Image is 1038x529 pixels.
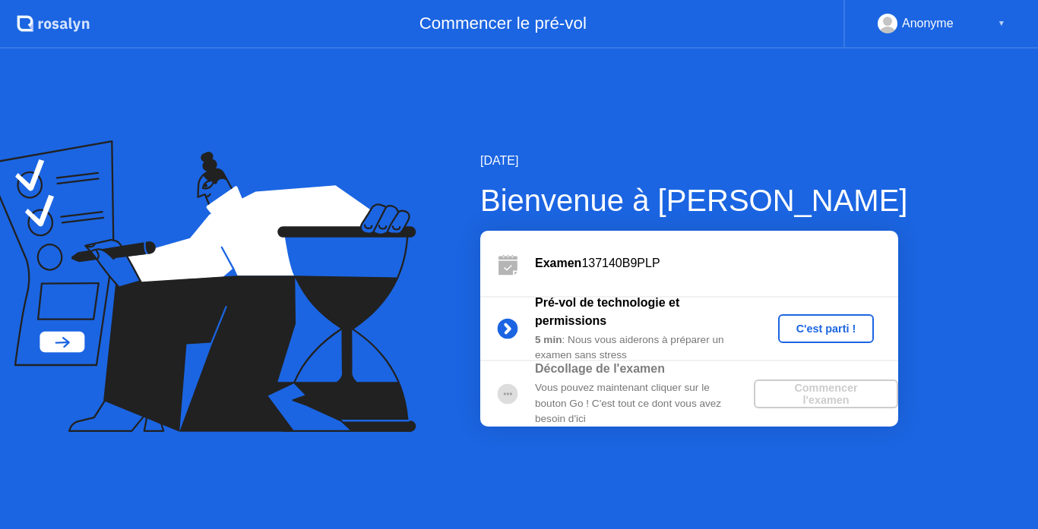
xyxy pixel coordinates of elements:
[778,314,875,343] button: C'est parti !
[535,332,754,364] div: : Nous vous aiderons à préparer un examen sans stress
[480,152,907,170] div: [DATE]
[535,380,754,427] div: Vous pouvez maintenant cliquer sur le bouton Go ! C'est tout ce dont vous avez besoin d'ici
[535,334,562,345] b: 5 min
[480,178,907,223] div: Bienvenue à [PERSON_NAME]
[535,362,665,375] b: Décollage de l'examen
[754,379,898,408] button: Commencer l'examen
[535,257,581,269] b: Examen
[902,14,954,33] div: Anonyme
[535,254,898,272] div: 137140B9PLP
[998,14,1005,33] div: ▼
[760,382,892,406] div: Commencer l'examen
[784,323,869,335] div: C'est parti !
[535,296,679,327] b: Pré-vol de technologie et permissions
